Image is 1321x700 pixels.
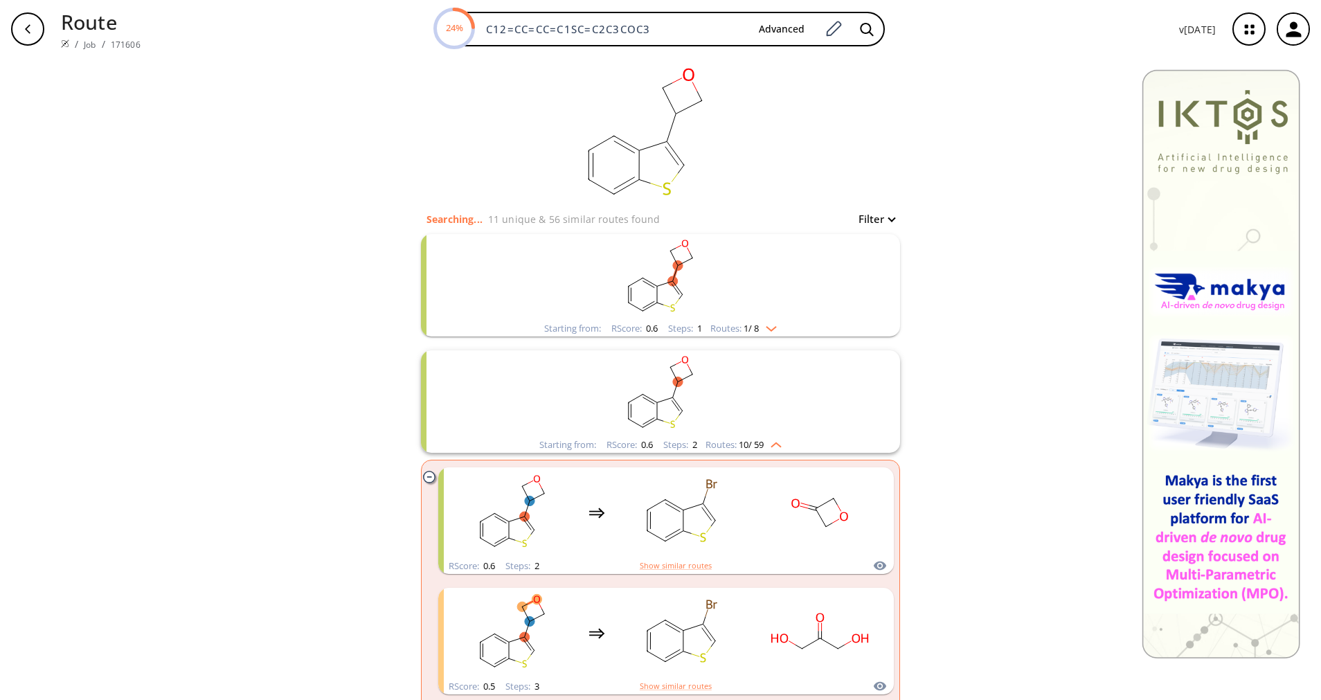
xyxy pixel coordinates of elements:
[449,682,495,691] div: RScore :
[759,321,777,332] img: Down
[668,324,702,333] div: Steps :
[619,469,744,556] svg: Brc1csc2ccccc12
[640,680,712,692] button: Show similar routes
[710,324,777,333] div: Routes:
[480,234,841,321] svg: c1ccc2c(C3COC3)csc2c1
[449,562,495,571] div: RScore :
[426,212,483,226] p: Searching...
[481,559,495,572] span: 0.6
[764,437,782,448] img: Up
[532,680,539,692] span: 3
[640,559,712,572] button: Show similar routes
[757,590,882,676] svg: O=C(CO)CO
[744,324,759,333] span: 1 / 8
[61,39,69,48] img: Spaya logo
[84,39,96,51] a: Job
[488,212,660,226] p: 11 unique & 56 similar routes found
[619,590,744,676] svg: Brc1csc2ccccc12
[663,440,697,449] div: Steps :
[757,469,882,556] svg: O=C1COC1
[850,214,895,224] button: Filter
[706,440,782,449] div: Routes:
[481,680,495,692] span: 0.5
[111,39,141,51] a: 171606
[695,322,702,334] span: 1
[75,37,78,51] li: /
[450,590,575,676] svg: c1ccc2c(C3COC3)csc2c1
[611,324,658,333] div: RScore :
[61,7,141,37] p: Route
[544,324,601,333] div: Starting from:
[748,17,816,42] button: Advanced
[480,350,841,437] svg: c1ccc2c(C3COC3)csc2c1
[606,440,653,449] div: RScore :
[644,322,658,334] span: 0.6
[639,438,653,451] span: 0.6
[102,37,105,51] li: /
[1142,69,1300,658] img: Banner
[505,562,539,571] div: Steps :
[450,469,575,556] svg: c1ccc2c(C3COC3)csc2c1
[539,440,596,449] div: Starting from:
[690,438,697,451] span: 2
[507,58,784,210] svg: C12=CC=CC=C1SC=C2C3COC3
[739,440,764,449] span: 10 / 59
[478,22,748,36] input: Enter SMILES
[505,682,539,691] div: Steps :
[1179,22,1216,37] p: v [DATE]
[445,21,462,34] text: 24%
[532,559,539,572] span: 2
